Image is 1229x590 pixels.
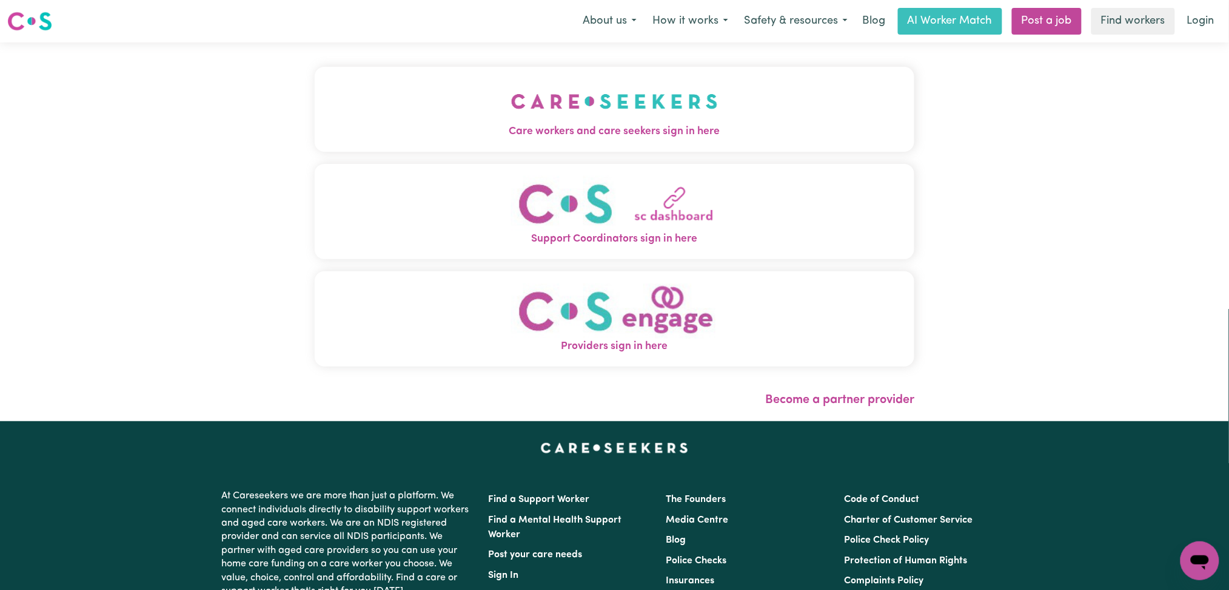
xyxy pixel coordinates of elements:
button: About us [575,8,645,34]
a: Police Check Policy [844,535,929,545]
img: Careseekers logo [7,10,52,32]
a: Charter of Customer Service [844,515,973,525]
span: Support Coordinators sign in here [315,231,915,247]
a: Find a Support Worker [489,495,590,504]
a: AI Worker Match [898,8,1002,35]
a: Protection of Human Rights [844,556,967,566]
button: Support Coordinators sign in here [315,164,915,259]
button: Safety & resources [736,8,856,34]
button: How it works [645,8,736,34]
a: Code of Conduct [844,495,919,504]
a: Find a Mental Health Support Worker [489,515,622,540]
iframe: Button to launch messaging window [1180,541,1219,580]
a: Complaints Policy [844,576,923,586]
a: Insurances [666,576,715,586]
a: Blog [856,8,893,35]
a: Post your care needs [489,550,583,560]
a: Sign In [489,571,519,580]
button: Providers sign in here [315,271,915,367]
a: Login [1180,8,1222,35]
a: Police Checks [666,556,727,566]
a: Media Centre [666,515,729,525]
button: Care workers and care seekers sign in here [315,67,915,152]
a: Post a job [1012,8,1082,35]
a: Blog [666,535,686,545]
span: Providers sign in here [315,339,915,354]
span: Care workers and care seekers sign in here [315,124,915,140]
a: Find workers [1091,8,1175,35]
a: Careseekers home page [541,443,688,453]
a: Careseekers logo [7,7,52,35]
a: Become a partner provider [765,394,914,406]
a: The Founders [666,495,726,504]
